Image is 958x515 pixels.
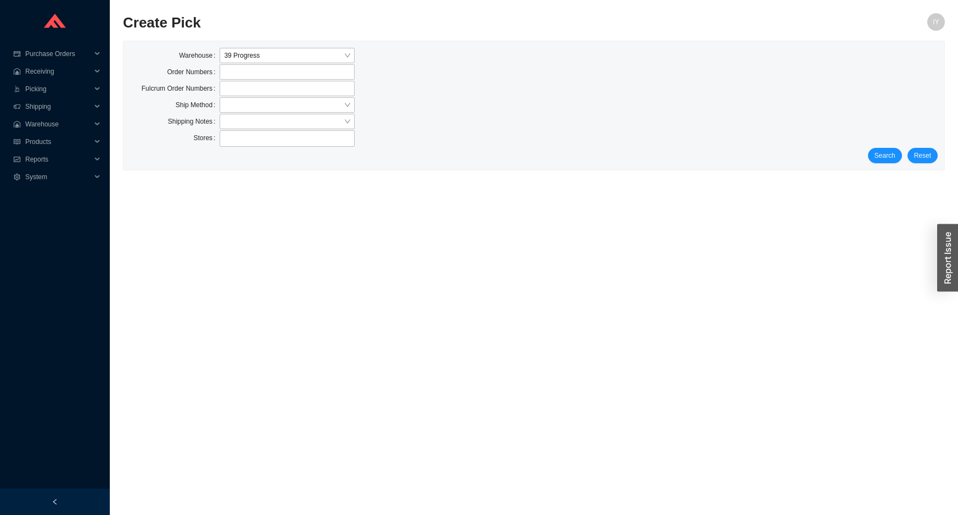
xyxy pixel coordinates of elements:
[13,156,21,163] span: fund
[933,13,939,31] span: IY
[167,64,220,80] label: Order Numbers
[25,80,91,98] span: Picking
[25,151,91,168] span: Reports
[13,51,21,57] span: credit-card
[176,97,220,113] label: Ship Method
[193,130,220,146] label: Stores
[168,114,220,129] label: Shipping Notes
[25,45,91,63] span: Purchase Orders
[224,48,350,63] span: 39 Progress
[25,168,91,186] span: System
[13,174,21,180] span: setting
[25,115,91,133] span: Warehouse
[13,139,21,145] span: read
[907,148,938,163] button: Reset
[25,98,91,115] span: Shipping
[25,133,91,151] span: Products
[25,63,91,80] span: Receiving
[123,13,739,32] h2: Create Pick
[914,150,931,161] span: Reset
[868,148,902,163] button: Search
[179,48,220,63] label: Warehouse
[875,150,895,161] span: Search
[142,81,220,96] label: Fulcrum Order Numbers
[52,499,58,505] span: left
